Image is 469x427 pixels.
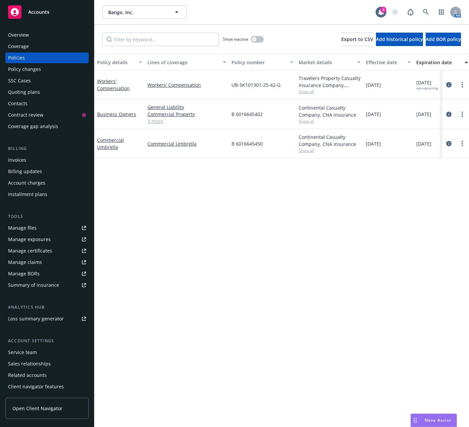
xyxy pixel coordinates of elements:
div: Client navigator features [8,381,64,392]
a: Contacts [5,98,89,109]
div: Travelers Property Casualty Insurance Company, Travelers Insurance [299,75,360,89]
button: Effective date [363,54,414,70]
span: Show all [299,118,360,124]
span: UB-5K101301-25-42-G [231,81,281,88]
a: Client navigator features [5,381,89,392]
span: Show inactive [223,36,248,42]
button: Nova Assist [411,414,457,427]
span: Show all [299,148,360,153]
span: [DATE] [366,111,381,118]
a: Service team [5,347,89,358]
div: Billing [5,145,89,152]
span: Bango, Inc. [108,9,166,16]
div: Loss summary generator [8,313,64,324]
a: Contract review [5,110,89,120]
div: non-recurring [416,86,438,90]
a: Commercial Umbrella [147,140,226,147]
a: Quoting plans [5,87,89,98]
a: Report a Bug [404,5,417,19]
a: Accounts [5,3,89,22]
a: Manage BORs [5,268,89,279]
span: Show all [299,89,360,94]
a: Commercial Umbrella [97,137,124,150]
a: Installment plans [5,189,89,200]
a: Search [419,5,433,19]
a: Manage exposures [5,234,89,245]
div: Lines of coverage [147,59,219,66]
a: Policy changes [5,64,89,75]
div: Account settings [5,338,89,344]
a: Workers' Compensation [97,78,130,91]
div: Coverage gap analysis [8,121,58,132]
a: Sales relationships [5,358,89,369]
a: Coverage [5,41,89,52]
span: Add historical policy [376,36,423,42]
a: more [458,81,466,89]
a: Business Owners [97,111,136,117]
button: Policy details [94,54,145,70]
a: 3 more [147,118,226,125]
div: Service team [8,347,37,358]
a: circleInformation [445,81,453,89]
a: General Liability [147,104,226,111]
div: Market details [299,59,353,66]
a: Start snowing [388,5,402,19]
div: Coverage [8,41,29,52]
div: Invoices [8,155,26,165]
button: Add historical policy [376,33,423,46]
div: Policy details [97,59,135,66]
div: Installment plans [8,189,47,200]
div: Manage BORs [8,268,40,279]
a: more [458,140,466,148]
a: Invoices [5,155,89,165]
span: B 6016645402 [231,111,263,118]
a: Loss summary generator [5,313,89,324]
div: Manage exposures [8,234,51,245]
a: Summary of insurance [5,280,89,290]
a: Billing updates [5,166,89,177]
span: [DATE] [416,79,438,90]
a: Switch app [435,5,448,19]
div: Summary of insurance [8,280,59,290]
button: Policy number [229,54,296,70]
div: Policy changes [8,64,41,75]
div: Continental Casualty Company, CNA Insurance [299,104,360,118]
span: [DATE] [366,81,381,88]
div: Expiration date [416,59,461,66]
a: Related accounts [5,370,89,381]
a: Commercial Property [147,111,226,118]
span: B 6016645450 [231,140,263,147]
div: Related accounts [8,370,47,381]
span: Export to CSV [341,36,373,42]
div: Billing updates [8,166,42,177]
a: Coverage gap analysis [5,121,89,132]
div: Contract review [8,110,43,120]
div: Policy number [231,59,286,66]
div: Manage files [8,223,37,233]
span: [DATE] [416,111,431,118]
div: Overview [8,30,29,40]
button: Add BOR policy [426,33,461,46]
a: Account charges [5,178,89,188]
span: Accounts [28,9,49,15]
span: Nova Assist [425,417,451,423]
div: Account charges [8,178,45,188]
div: Analytics hub [5,304,89,311]
div: Quoting plans [8,87,40,98]
div: Contacts [8,98,28,109]
span: [DATE] [416,140,431,147]
a: Manage files [5,223,89,233]
button: Bango, Inc. [102,5,186,19]
a: Manage certificates [5,245,89,256]
a: SSC Cases [5,75,89,86]
div: Tools [5,213,89,220]
span: Add BOR policy [426,36,461,42]
button: Market details [296,54,363,70]
button: Lines of coverage [145,54,229,70]
div: SSC Cases [8,75,31,86]
a: circleInformation [445,110,453,118]
a: more [458,110,466,118]
span: [DATE] [366,140,381,147]
a: Policies [5,52,89,63]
